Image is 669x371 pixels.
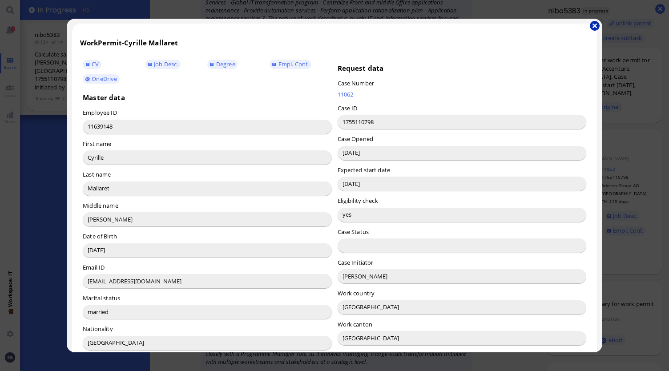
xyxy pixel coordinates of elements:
a: 11062 [338,90,493,98]
span: WorkPermit [80,38,122,47]
label: Email ID [83,263,105,271]
label: Nationality [83,325,113,333]
span: CV [92,60,99,68]
span: Cyrille [124,38,147,47]
label: Case Initiator [338,258,374,266]
label: Case ID [338,104,358,112]
label: Case Status [338,228,369,236]
label: Expected start date [338,166,390,174]
a: CV [83,60,101,69]
label: Work country [338,289,375,297]
label: Marital status [83,294,120,302]
label: Employment Type [338,351,387,359]
label: Case Number [338,79,374,87]
label: Case Opened [338,135,373,143]
span: Mallaret [149,38,178,47]
label: Date of Birth [83,232,117,240]
h3: Request data [338,64,586,73]
a: OneDrive [83,74,120,84]
span: Degree [216,60,235,68]
a: Degree [207,60,238,69]
label: Middle name [83,202,118,210]
label: First name [83,140,111,148]
h3: - [80,38,589,47]
span: Job Desc. [154,60,178,68]
a: Job Desc. [145,60,181,69]
h3: Master data [83,93,331,102]
label: Employee ID [83,109,117,117]
label: Last name [83,170,111,178]
label: Work canton [338,320,372,328]
a: Empl. Conf. [270,60,311,69]
span: Empl. Conf. [278,60,309,68]
label: Eligibility check [338,197,378,205]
